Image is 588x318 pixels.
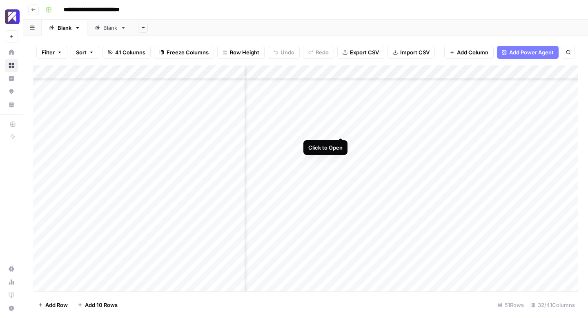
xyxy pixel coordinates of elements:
[337,46,384,59] button: Export CSV
[5,7,18,27] button: Workspace: Overjet - Test
[230,48,259,56] span: Row Height
[103,24,117,32] div: Blank
[42,20,87,36] a: Blank
[400,48,430,56] span: Import CSV
[42,48,55,56] span: Filter
[5,302,18,315] button: Help + Support
[115,48,145,56] span: 41 Columns
[5,46,18,59] a: Home
[5,262,18,275] a: Settings
[509,48,554,56] span: Add Power Agent
[5,9,20,24] img: Overjet - Test Logo
[45,301,68,309] span: Add Row
[5,72,18,85] a: Insights
[350,48,379,56] span: Export CSV
[36,46,67,59] button: Filter
[85,301,118,309] span: Add 10 Rows
[87,20,133,36] a: Blank
[457,48,488,56] span: Add Column
[303,46,334,59] button: Redo
[76,48,87,56] span: Sort
[494,298,527,311] div: 51 Rows
[167,48,209,56] span: Freeze Columns
[5,275,18,289] a: Usage
[217,46,265,59] button: Row Height
[5,289,18,302] a: Learning Hub
[154,46,214,59] button: Freeze Columns
[5,85,18,98] a: Opportunities
[102,46,151,59] button: 41 Columns
[268,46,300,59] button: Undo
[527,298,578,311] div: 32/41 Columns
[497,46,559,59] button: Add Power Agent
[281,48,294,56] span: Undo
[308,143,343,152] div: Click to Open
[388,46,435,59] button: Import CSV
[5,98,18,111] a: Your Data
[316,48,329,56] span: Redo
[444,46,494,59] button: Add Column
[33,298,73,311] button: Add Row
[58,24,71,32] div: Blank
[71,46,99,59] button: Sort
[5,59,18,72] a: Browse
[73,298,122,311] button: Add 10 Rows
